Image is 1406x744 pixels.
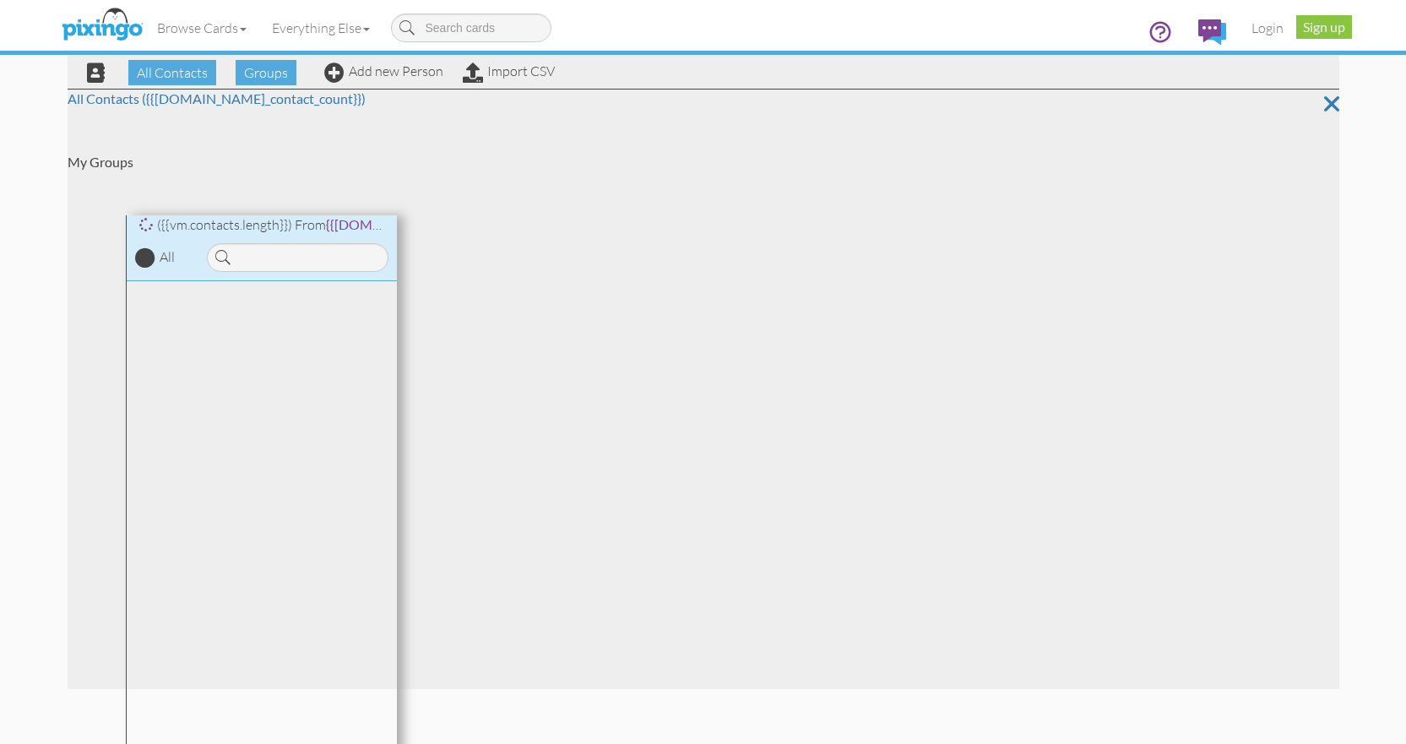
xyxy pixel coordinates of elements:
div: ({{vm.contacts.length}}) From [127,215,397,235]
a: Sign up [1296,15,1352,39]
strong: My Groups [68,154,133,170]
iframe: Chat [1405,743,1406,744]
img: pixingo logo [57,4,147,46]
span: Groups [236,60,296,85]
img: comments.svg [1198,19,1226,45]
a: Login [1239,7,1296,49]
span: {{[DOMAIN_NAME]_name}} [326,216,491,233]
input: Search cards [391,14,551,42]
a: Browse Cards [144,7,259,49]
div: All [160,247,175,267]
a: Everything Else [259,7,383,49]
a: All Contacts ({{[DOMAIN_NAME]_contact_count}}) [68,90,366,106]
span: All Contacts [128,60,216,85]
a: Add new Person [324,62,443,79]
a: Import CSV [463,62,555,79]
